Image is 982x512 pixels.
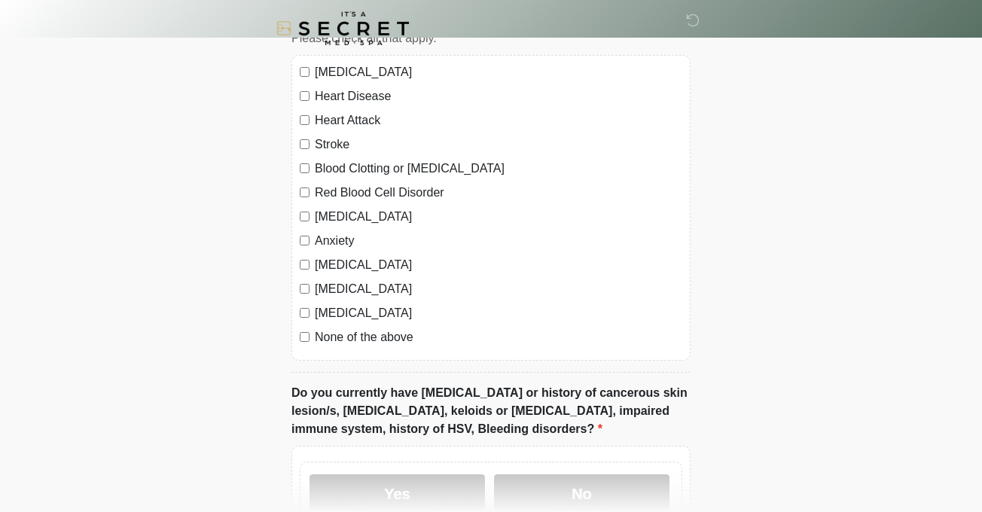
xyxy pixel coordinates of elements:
input: Heart Attack [300,115,310,125]
label: Blood Clotting or [MEDICAL_DATA] [315,160,682,178]
input: [MEDICAL_DATA] [300,67,310,77]
label: [MEDICAL_DATA] [315,280,682,298]
label: No [494,474,669,512]
input: Anxiety [300,236,310,245]
input: Heart Disease [300,91,310,101]
label: [MEDICAL_DATA] [315,256,682,274]
label: [MEDICAL_DATA] [315,208,682,226]
input: [MEDICAL_DATA] [300,212,310,221]
label: [MEDICAL_DATA] [315,63,682,81]
input: Stroke [300,139,310,149]
label: Anxiety [315,232,682,250]
input: [MEDICAL_DATA] [300,284,310,294]
input: Red Blood Cell Disorder [300,187,310,197]
label: Heart Attack [315,111,682,130]
input: [MEDICAL_DATA] [300,308,310,318]
label: Stroke [315,136,682,154]
label: Red Blood Cell Disorder [315,184,682,202]
label: Heart Disease [315,87,682,105]
input: [MEDICAL_DATA] [300,260,310,270]
label: None of the above [315,328,682,346]
label: Do you currently have [MEDICAL_DATA] or history of cancerous skin lesion/s, [MEDICAL_DATA], keloi... [291,384,691,438]
input: None of the above [300,332,310,342]
img: It's A Secret Med Spa Logo [276,11,409,45]
label: Yes [310,474,485,512]
label: [MEDICAL_DATA] [315,304,682,322]
input: Blood Clotting or [MEDICAL_DATA] [300,163,310,173]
